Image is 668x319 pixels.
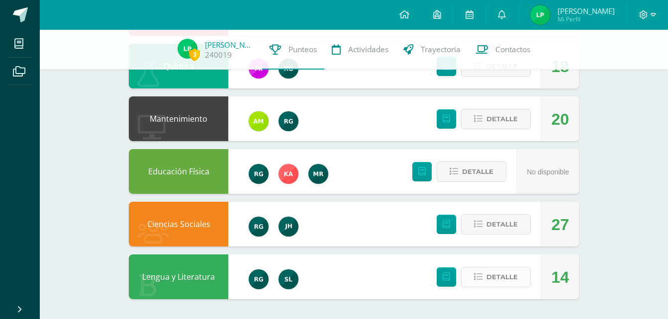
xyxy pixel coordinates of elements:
span: Detalle [486,110,518,128]
span: Actividades [348,44,388,55]
div: Lengua y Literatura [129,254,228,299]
span: Trayectoria [421,44,461,55]
a: Actividades [324,30,396,70]
img: 2f952caa3f07b7df01ee2ceb26827530.png [279,217,298,237]
div: Mantenimiento [129,96,228,141]
button: Detalle [461,214,531,235]
button: Detalle [461,109,531,129]
img: 5bd285644e8b6dbc372e40adaaf14996.png [530,5,550,25]
button: Detalle [437,161,506,182]
span: Detalle [486,215,518,234]
img: 24ef3269677dd7dd963c57b86ff4a022.png [249,269,269,289]
span: Punteos [288,44,317,55]
a: [PERSON_NAME][GEOGRAPHIC_DATA] [205,40,255,50]
img: fb2ca82e8de93e60a5b7f1e46d7c79f5.png [249,111,269,131]
img: 24ef3269677dd7dd963c57b86ff4a022.png [249,217,269,237]
div: Educación Física [129,149,228,194]
span: 3 [189,48,200,61]
div: Ciencias Sociales [129,202,228,246]
div: 14 [551,255,569,300]
img: 5bd285644e8b6dbc372e40adaaf14996.png [178,39,197,59]
a: Punteos [262,30,324,70]
span: Mi Perfil [558,15,615,23]
img: aeec87acf9f73d1a1c3505d5770713a8.png [279,269,298,289]
span: Contactos [495,44,530,55]
img: 24ef3269677dd7dd963c57b86ff4a022.png [279,111,298,131]
div: 27 [551,202,569,247]
img: 760639804b77a624a8a153f578963b33.png [279,164,298,184]
a: 240019 [205,50,232,60]
img: 24ef3269677dd7dd963c57b86ff4a022.png [249,164,269,184]
img: dcbde16094ad5605c855cf189b900fc8.png [308,164,328,184]
span: No disponible [527,168,569,176]
button: Detalle [461,267,531,287]
a: Contactos [468,30,538,70]
span: Detalle [486,268,518,286]
div: 20 [551,97,569,142]
span: Detalle [462,162,493,181]
a: Trayectoria [396,30,468,70]
span: [PERSON_NAME] [558,6,615,16]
